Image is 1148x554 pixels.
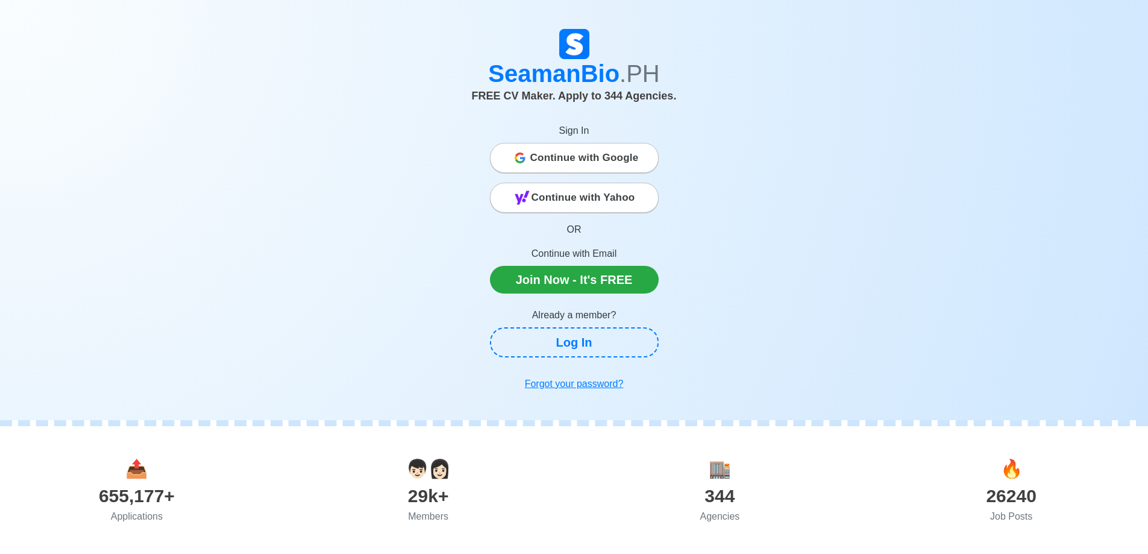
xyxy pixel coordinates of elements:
p: Sign In [490,124,659,138]
a: Join Now - It's FREE [490,266,659,294]
a: Log In [490,327,659,357]
button: Continue with Google [490,143,659,173]
span: applications [125,459,148,479]
p: Continue with Email [490,247,659,261]
u: Forgot your password? [525,379,624,389]
span: .PH [619,60,660,87]
button: Continue with Yahoo [490,183,659,213]
div: 29k+ [283,482,574,509]
p: Already a member? [490,308,659,323]
h1: SeamanBio [240,59,909,88]
div: 344 [574,482,866,509]
img: Logo [559,29,589,59]
p: OR [490,222,659,237]
span: agencies [709,459,731,479]
span: users [406,459,451,479]
span: Continue with Yahoo [532,186,635,210]
span: jobs [1000,459,1023,479]
a: Forgot your password? [490,372,659,396]
div: Agencies [574,509,866,524]
span: Continue with Google [530,146,639,170]
span: FREE CV Maker. Apply to 344 Agencies. [472,90,677,102]
div: Members [283,509,574,524]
